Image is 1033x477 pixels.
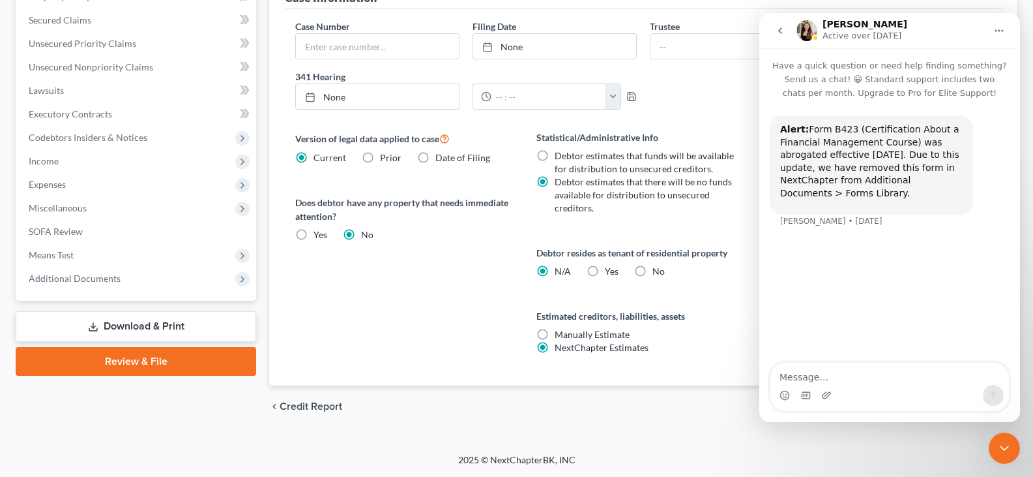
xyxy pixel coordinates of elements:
span: Yes [313,229,327,240]
span: Additional Documents [29,273,121,284]
a: Secured Claims [18,8,256,32]
i: chevron_left [269,401,280,412]
label: Does debtor have any property that needs immediate attention? [295,196,510,223]
span: Yes [605,266,618,277]
span: Miscellaneous [29,202,87,213]
a: SOFA Review [18,220,256,243]
label: Statistical/Administrative Info [536,131,751,144]
span: Prior [380,152,401,163]
a: Unsecured Priority Claims [18,32,256,55]
a: Review & File [16,347,256,376]
span: Lawsuits [29,85,64,96]
input: -- [650,34,813,59]
span: SOFA Review [29,226,83,237]
span: No [361,229,373,240]
span: Secured Claims [29,14,91,25]
span: Date of Filing [435,152,490,163]
input: Enter case number... [296,34,459,59]
a: Unsecured Nonpriority Claims [18,55,256,79]
label: Version of legal data applied to case [295,131,510,146]
a: Executory Contracts [18,102,256,126]
a: Download & Print [16,311,256,342]
label: 341 Hearing [289,70,643,84]
span: Expenses [29,179,66,190]
span: NextChapter Estimates [555,342,648,353]
label: Debtor resides as tenant of residential property [536,246,751,260]
span: Unsecured Priority Claims [29,38,136,49]
iframe: Intercom live chat [759,13,1020,422]
span: N/A [555,266,571,277]
span: No [652,266,665,277]
span: Debtor estimates that there will be no funds available for distribution to unsecured creditors. [555,176,732,213]
span: Debtor estimates that funds will be available for distribution to unsecured creditors. [555,150,734,174]
span: Income [29,155,59,166]
label: Case Number [295,20,350,33]
div: 2025 © NextChapterBK, INC [145,454,888,477]
input: -- : -- [491,84,605,109]
span: Current [313,152,346,163]
label: Filing Date [473,20,516,33]
a: None [296,84,459,109]
a: Lawsuits [18,79,256,102]
button: chevron_left Credit Report [269,401,342,412]
span: Executory Contracts [29,108,112,119]
span: Means Test [29,249,74,260]
span: Codebtors Insiders & Notices [29,132,147,143]
label: Estimated creditors, liabilities, assets [536,309,751,323]
span: Manually Estimate [555,329,630,340]
a: None [473,34,636,59]
iframe: Intercom live chat [989,433,1020,464]
span: Unsecured Nonpriority Claims [29,61,153,72]
label: Trustee [650,20,680,33]
span: Credit Report [280,401,342,412]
